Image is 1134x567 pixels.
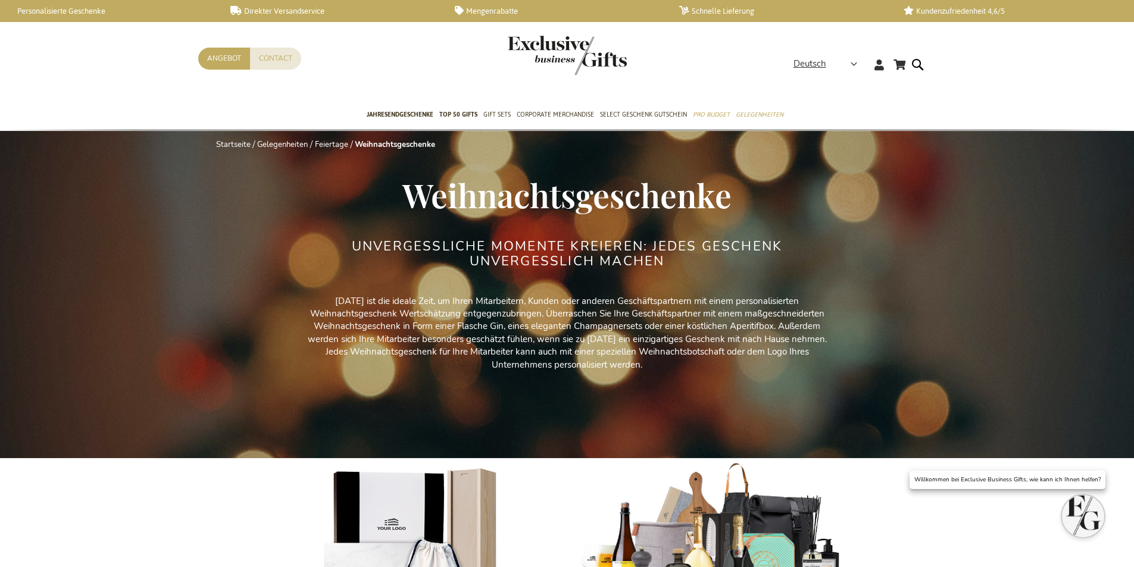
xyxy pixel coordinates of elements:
[257,139,308,150] a: Gelegenheiten
[600,101,687,130] a: Select Geschenk Gutschein
[344,239,791,268] h2: UNVERGESSLICHE MOMENTE KREIEREN: JEDES GESCHENK UNVERGESSLICH MACHEN
[230,6,436,16] a: Direkter Versandservice
[402,173,732,217] span: Weihnachtsgeschenke
[517,108,594,121] span: Corporate Merchandise
[439,101,477,130] a: TOP 50 Gifts
[736,108,783,121] span: Gelegenheiten
[679,6,885,16] a: Schnelle Lieferung
[439,108,477,121] span: TOP 50 Gifts
[250,48,301,70] a: Contact
[600,108,687,121] span: Select Geschenk Gutschein
[198,48,250,70] a: Angebot
[517,101,594,130] a: Corporate Merchandise
[693,108,730,121] span: Pro Budget
[6,6,211,16] a: Personalisierte Geschenke
[904,6,1109,16] a: Kundenzufriedenheit 4,6/5
[508,36,627,75] img: Exclusive Business gifts logo
[794,57,826,71] span: Deutsch
[315,139,348,150] a: Feiertage
[736,101,783,130] a: Gelegenheiten
[693,101,730,130] a: Pro Budget
[483,101,511,130] a: Gift Sets
[455,6,660,16] a: Mengenrabatte
[508,36,567,75] a: store logo
[216,139,251,150] a: Startseite
[299,295,835,372] p: [DATE] ist die ideale Zeit, um Ihren Mitarbeitern, Kunden oder anderen Geschäftspartnern mit eine...
[367,101,433,130] a: Jahresendgeschenke
[367,108,433,121] span: Jahresendgeschenke
[355,139,435,150] strong: Weihnachtsgeschenke
[483,108,511,121] span: Gift Sets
